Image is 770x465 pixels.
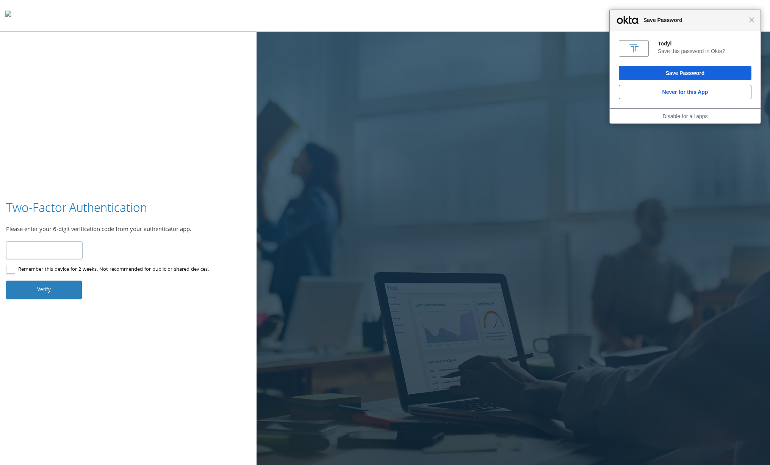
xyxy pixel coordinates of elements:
span: Close [749,17,754,23]
div: Please enter your 6-digit verification code from your authenticator app. [6,225,250,235]
button: Never for this App [619,85,751,99]
span: Save Password [640,16,749,25]
div: Save this password in Okta? [658,48,751,55]
button: Save Password [619,66,751,80]
button: Verify [6,281,82,299]
img: todyl-logo-dark.svg [5,8,11,23]
a: Disable for all apps [662,113,707,119]
div: Todyl [658,40,751,47]
h3: Two-Factor Authentication [6,199,147,216]
label: Remember this device for 2 weeks. Not recommended for public or shared devices. [6,265,209,275]
img: 1ZVIpoAAAAGSURBVAMA3XBiUAoNOqsAAAAASUVORK5CYII= [628,42,640,55]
